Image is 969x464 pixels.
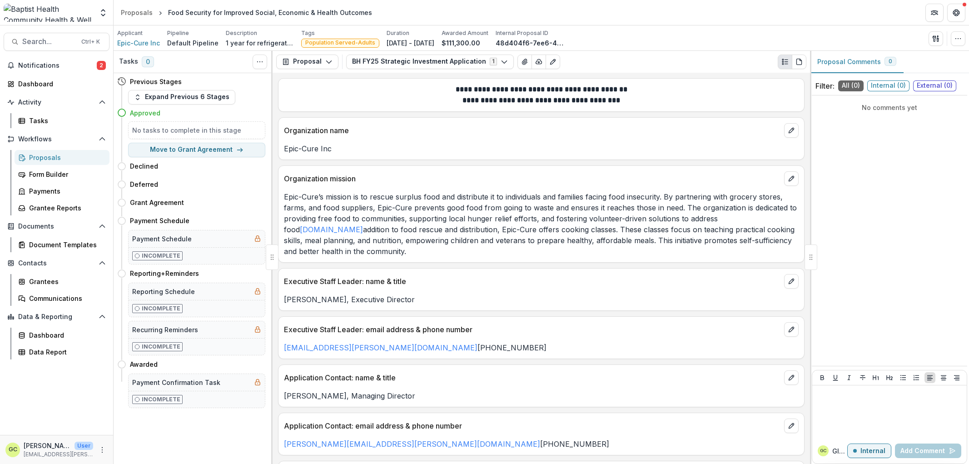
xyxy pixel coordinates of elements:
[15,237,109,252] a: Document Templates
[130,216,189,225] h4: Payment Schedule
[947,4,965,22] button: Get Help
[792,55,806,69] button: PDF view
[130,108,160,118] h4: Approved
[226,38,294,48] p: 1 year for refrigerated van, power pallet jack and associated operational costs (van insurance & ...
[784,370,799,385] button: edit
[97,444,108,455] button: More
[29,153,102,162] div: Proposals
[844,372,855,383] button: Italicize
[18,223,95,230] span: Documents
[284,390,799,401] p: [PERSON_NAME], Managing Director
[496,29,548,37] p: Internal Proposal ID
[119,58,138,65] h3: Tasks
[29,330,102,340] div: Dashboard
[130,180,158,189] h4: Deferred
[18,135,95,143] span: Workflows
[387,29,409,37] p: Duration
[924,372,935,383] button: Align Left
[913,80,956,91] span: External ( 0 )
[18,259,95,267] span: Contacts
[284,324,780,335] p: Executive Staff Leader: email address & phone number
[284,294,799,305] p: [PERSON_NAME], Executive Director
[128,90,235,105] button: Expand Previous 6 Stages
[130,269,199,278] h4: Reporting+Reminders
[15,150,109,165] a: Proposals
[938,372,949,383] button: Align Center
[784,171,799,186] button: edit
[75,442,93,450] p: User
[18,99,95,106] span: Activity
[167,29,189,37] p: Pipeline
[847,444,891,458] button: Internal
[870,372,881,383] button: Heading 1
[4,219,109,234] button: Open Documents
[18,313,95,321] span: Data & Reporting
[130,77,182,86] h4: Previous Stages
[29,203,102,213] div: Grantee Reports
[4,95,109,110] button: Open Activity
[857,372,868,383] button: Strike
[4,256,109,270] button: Open Contacts
[117,6,376,19] nav: breadcrumb
[132,378,220,387] h5: Payment Confirmation Task
[820,449,826,453] div: Glenwood Charles
[142,343,180,351] p: Incomplete
[253,55,267,69] button: Toggle View Cancelled Tasks
[29,186,102,196] div: Payments
[97,4,109,22] button: Open entity switcher
[276,55,338,69] button: Proposal
[4,76,109,91] a: Dashboard
[117,38,160,48] a: Epic-Cure Inc
[387,38,434,48] p: [DATE] - [DATE]
[867,80,909,91] span: Internal ( 0 )
[29,347,102,357] div: Data Report
[442,29,488,37] p: Awarded Amount
[884,372,895,383] button: Heading 2
[24,441,71,450] p: [PERSON_NAME]
[142,252,180,260] p: Incomplete
[838,80,864,91] span: All ( 0 )
[817,372,828,383] button: Bold
[284,439,540,449] a: [PERSON_NAME][EMAIL_ADDRESS][PERSON_NAME][DOMAIN_NAME]
[815,80,835,91] p: Filter:
[15,328,109,343] a: Dashboard
[29,170,102,179] div: Form Builder
[860,447,885,455] p: Internal
[4,33,109,51] button: Search...
[517,55,532,69] button: View Attached Files
[778,55,792,69] button: Plaintext view
[784,123,799,138] button: edit
[815,103,964,112] p: No comments yet
[15,200,109,215] a: Grantee Reports
[284,191,799,257] p: Epic-Cure’s mission is to rescue surplus food and distribute it to individuals and families facin...
[130,198,184,207] h4: Grant Agreement
[142,304,180,313] p: Incomplete
[305,40,375,46] span: Population Served-Adults
[496,38,564,48] p: 48d404f6-7ee6-4688-8c5a-ab6df0554f84
[80,37,102,47] div: Ctrl + K
[284,439,799,449] p: [PHONE_NUMBER]
[15,291,109,306] a: Communications
[284,125,780,136] p: Organization name
[15,167,109,182] a: Form Builder
[168,8,372,17] div: Food Security for Improved Social, Economic & Health Outcomes
[132,287,195,296] h5: Reporting Schedule
[167,38,219,48] p: Default Pipeline
[29,277,102,286] div: Grantees
[830,372,841,383] button: Underline
[29,116,102,125] div: Tasks
[132,125,261,135] h5: No tasks to complete in this stage
[24,450,93,459] p: [EMAIL_ADDRESS][PERSON_NAME][DOMAIN_NAME]
[4,58,109,73] button: Notifications2
[346,55,514,69] button: BH FY25 Strategic Investment Application1
[784,419,799,433] button: edit
[117,6,156,19] a: Proposals
[121,8,153,17] div: Proposals
[22,37,76,46] span: Search...
[4,132,109,146] button: Open Workflows
[284,342,799,353] p: [PHONE_NUMBER]
[132,234,192,244] h5: Payment Schedule
[911,372,922,383] button: Ordered List
[142,56,154,67] span: 0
